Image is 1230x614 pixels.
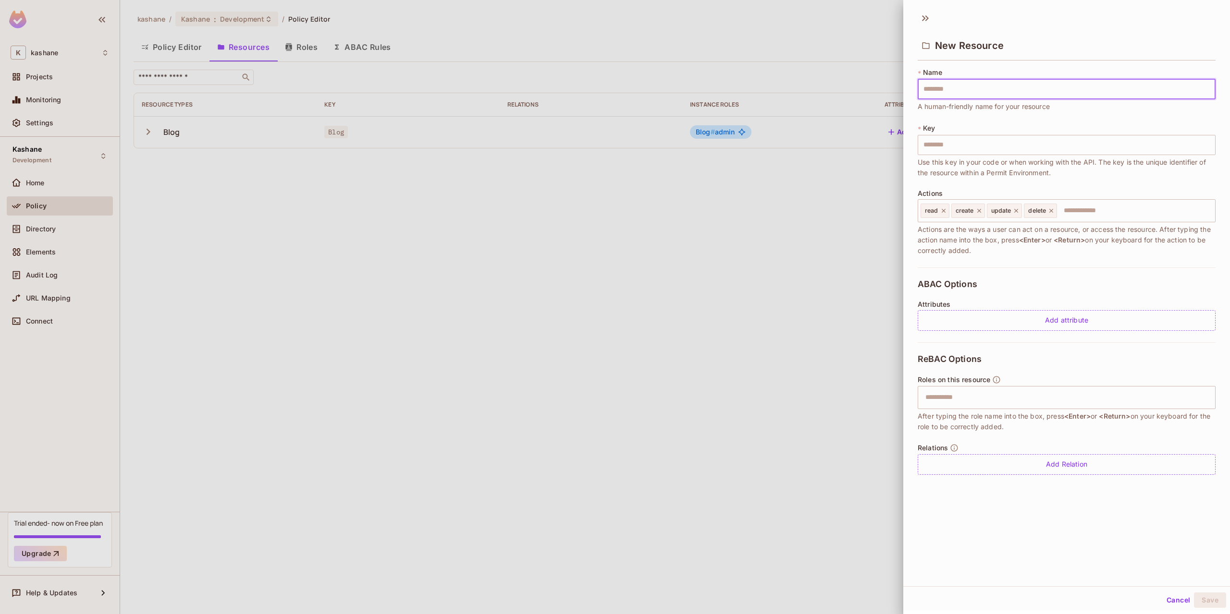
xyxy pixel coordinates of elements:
[935,40,1004,51] span: New Resource
[918,101,1050,112] span: A human-friendly name for your resource
[1064,412,1091,420] span: <Enter>
[991,207,1011,215] span: update
[918,354,982,364] span: ReBAC Options
[951,204,985,218] div: create
[918,301,951,308] span: Attributes
[918,444,948,452] span: Relations
[1019,236,1045,244] span: <Enter>
[925,207,938,215] span: read
[987,204,1022,218] div: update
[1099,412,1130,420] span: <Return>
[918,190,943,197] span: Actions
[956,207,974,215] span: create
[918,376,990,384] span: Roles on this resource
[923,124,935,132] span: Key
[1028,207,1046,215] span: delete
[921,204,949,218] div: read
[918,157,1216,178] span: Use this key in your code or when working with the API. The key is the unique identifier of the r...
[1163,592,1194,608] button: Cancel
[918,411,1216,432] span: After typing the role name into the box, press or on your keyboard for the role to be correctly a...
[1024,204,1057,218] div: delete
[918,224,1216,256] span: Actions are the ways a user can act on a resource, or access the resource. After typing the actio...
[918,454,1216,475] div: Add Relation
[923,69,942,76] span: Name
[918,310,1216,331] div: Add attribute
[1194,592,1226,608] button: Save
[1054,236,1085,244] span: <Return>
[918,279,977,289] span: ABAC Options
